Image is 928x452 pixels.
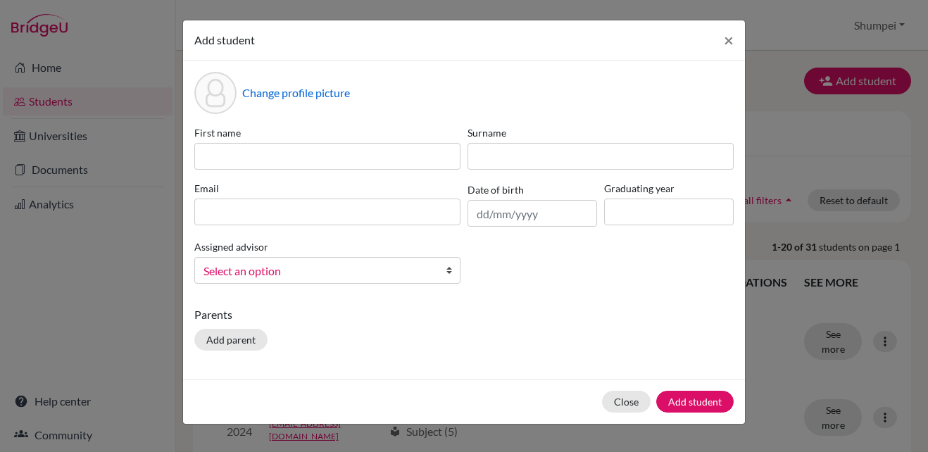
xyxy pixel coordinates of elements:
span: Add student [194,33,255,46]
label: First name [194,125,460,140]
div: Profile picture [194,72,237,114]
button: Close [713,20,745,60]
button: Add student [656,391,734,413]
label: Graduating year [604,181,734,196]
span: × [724,30,734,50]
label: Surname [468,125,734,140]
label: Date of birth [468,182,524,197]
p: Parents [194,306,734,323]
button: Close [602,391,651,413]
button: Add parent [194,329,268,351]
label: Assigned advisor [194,239,268,254]
label: Email [194,181,460,196]
input: dd/mm/yyyy [468,200,597,227]
span: Select an option [203,262,433,280]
